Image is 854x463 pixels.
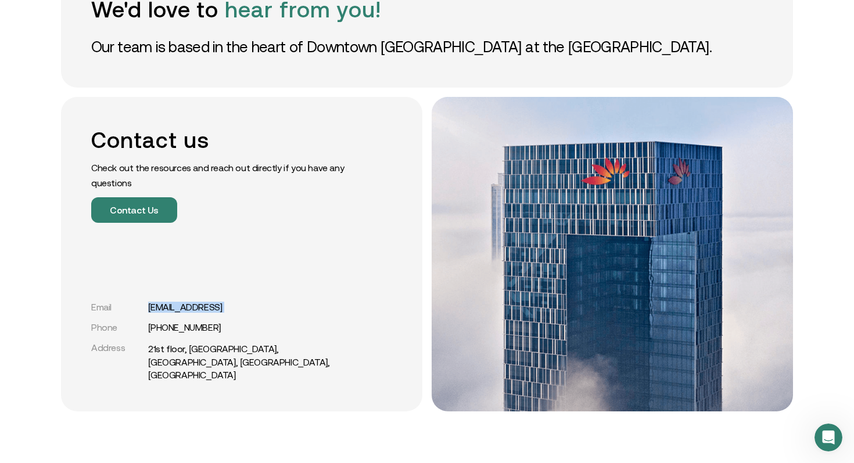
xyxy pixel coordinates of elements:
a: 21st floor, [GEOGRAPHIC_DATA], [GEOGRAPHIC_DATA], [GEOGRAPHIC_DATA], [GEOGRAPHIC_DATA] [148,342,353,381]
button: Contact Us [91,197,177,223]
div: Email [91,302,143,313]
div: Address [91,342,143,353]
a: [PHONE_NUMBER] [148,322,221,333]
p: Our team is based in the heart of Downtown [GEOGRAPHIC_DATA] at the [GEOGRAPHIC_DATA]. [91,37,763,57]
h2: Contact us [91,127,353,153]
a: [EMAIL_ADDRESS] [148,302,223,313]
div: Phone [91,322,143,333]
p: Check out the resources and reach out directly if you have any questions [91,160,353,190]
img: office [432,97,793,411]
iframe: Intercom live chat [814,424,842,451]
